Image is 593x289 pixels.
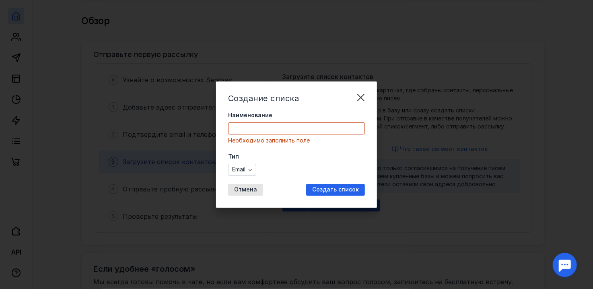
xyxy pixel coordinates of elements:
[306,184,365,196] button: Создать список
[232,166,245,173] span: Email
[234,186,257,193] span: Отмена
[312,186,359,193] span: Создать список
[228,164,256,176] button: Email
[228,153,239,161] span: Тип
[228,184,263,196] button: Отмена
[228,94,299,103] span: Создание списка
[228,136,365,144] div: Необходимо заполнить поле
[228,111,272,119] span: Наименование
